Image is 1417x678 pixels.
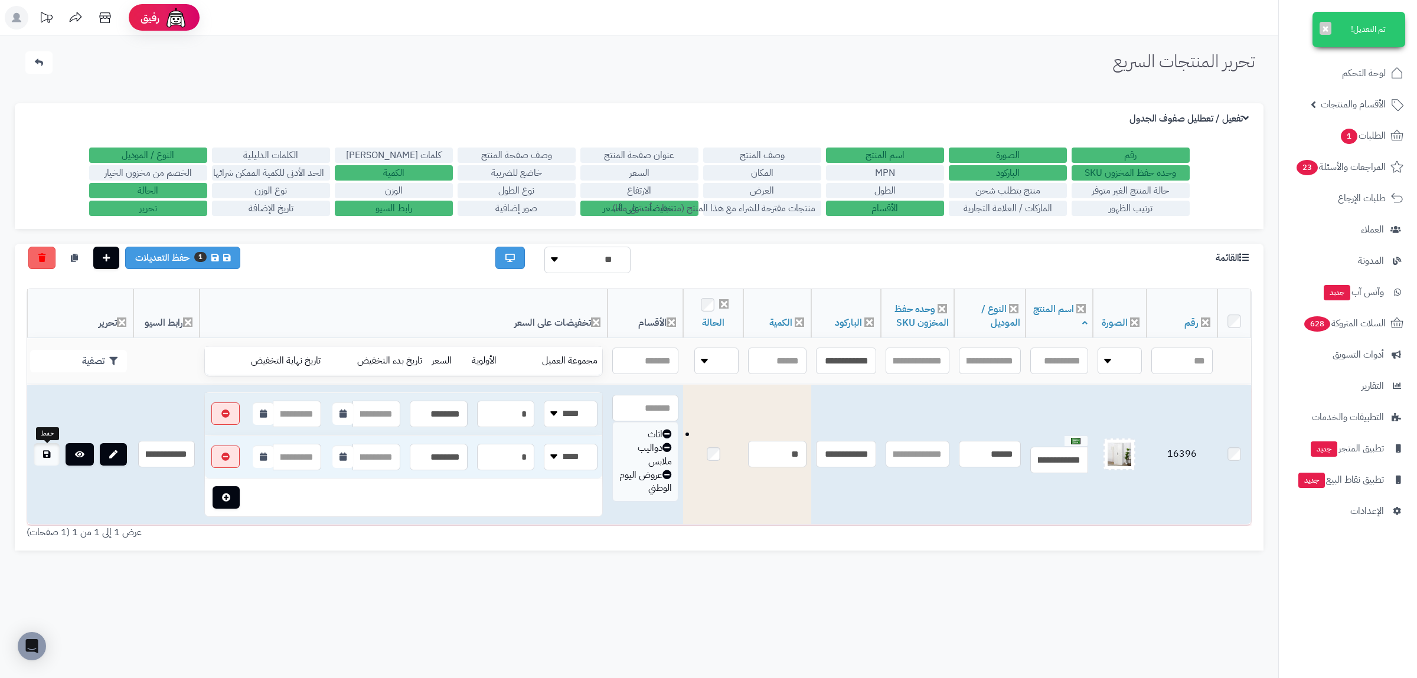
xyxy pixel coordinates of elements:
a: التقارير [1286,372,1410,400]
label: نوع الطول [458,183,576,198]
a: النوع / الموديل [981,302,1020,330]
td: تاريخ نهاية التخفيض [218,347,326,375]
label: تاريخ الإضافة [212,201,330,216]
div: Open Intercom Messenger [18,632,46,660]
a: وآتس آبجديد [1286,278,1410,306]
label: السعر [580,165,698,181]
div: حفظ [36,427,59,440]
a: الكمية [769,316,792,330]
label: العرض [703,183,821,198]
label: كلمات [PERSON_NAME] [335,148,453,163]
a: العملاء [1286,215,1410,244]
img: العربية [1071,438,1080,444]
label: الباركود [949,165,1067,181]
label: منتجات مقترحة للشراء مع هذا المنتج (منتجات تُشترى معًا) [703,201,821,216]
th: رابط السيو [133,289,200,338]
a: الباركود [835,316,862,330]
label: وصف صفحة المنتج [458,148,576,163]
span: 628 [1304,316,1330,332]
td: مجموعة العميل [514,347,602,375]
a: الإعدادات [1286,497,1410,525]
div: عرض 1 إلى 1 من 1 (1 صفحات) [18,526,639,539]
label: رابط السيو [335,201,453,216]
a: السلات المتروكة628 [1286,309,1410,338]
th: تخفيضات على السعر [200,289,608,338]
label: النوع / الموديل [89,148,207,163]
span: لوحة التحكم [1342,65,1386,81]
a: حفظ التعديلات [125,247,240,269]
div: تم التعديل! [1312,12,1405,47]
label: الوزن [335,183,453,198]
span: 23 [1297,160,1318,175]
a: وحده حفظ المخزون SKU [894,302,949,330]
h3: تفعيل / تعطليل صفوف الجدول [1129,113,1252,125]
label: نوع الوزن [212,183,330,198]
a: الصورة [1102,316,1128,330]
label: رقم [1072,148,1190,163]
a: اسم المنتج [1033,302,1088,330]
td: تاريخ بدء التخفيض [325,347,427,375]
label: منتج يتطلب شحن [949,183,1067,198]
a: رقم [1184,316,1199,330]
th: تحرير [27,289,133,338]
a: المدونة [1286,247,1410,275]
button: × [1320,22,1331,35]
a: الحالة [702,316,724,330]
a: تحديثات المنصة [31,6,61,32]
span: رفيق [141,11,159,25]
div: عروض اليوم الوطني [619,469,672,496]
span: المراجعات والأسئلة [1295,159,1386,175]
label: حالة المنتج الغير متوفر [1072,183,1190,198]
span: تطبيق نقاط البيع [1297,471,1384,488]
label: الحالة [89,183,207,198]
span: التطبيقات والخدمات [1312,409,1384,425]
span: جديد [1324,285,1350,300]
div: اثاث [619,428,672,441]
span: العملاء [1361,221,1384,238]
label: الكلمات الدليلية [212,148,330,163]
span: الأقسام والمنتجات [1321,96,1386,113]
label: الحد الأدنى للكمية الممكن شرائها [212,165,330,181]
label: تحرير [89,201,207,216]
td: الأولوية [467,347,514,375]
label: الصورة [949,148,1067,163]
label: اسم المنتج [826,148,944,163]
label: المكان [703,165,821,181]
td: 16396 [1147,385,1217,525]
a: الطلبات1 [1286,122,1410,150]
label: خاضع للضريبة [458,165,576,181]
th: الأقسام [608,289,683,338]
label: وصف المنتج [703,148,821,163]
label: الطول [826,183,944,198]
span: الإعدادات [1350,503,1384,519]
label: الخصم من مخزون الخيار [89,165,207,181]
span: تطبيق المتجر [1310,440,1384,457]
h3: القائمة [1216,253,1252,264]
a: طلبات الإرجاع [1286,184,1410,212]
a: أدوات التسويق [1286,340,1410,369]
button: تصفية [30,350,127,372]
span: الطلبات [1340,127,1386,144]
span: وآتس آب [1323,284,1384,300]
label: الكمية [335,165,453,181]
span: أدوات التسويق [1333,346,1384,363]
img: ai-face.png [164,6,188,30]
label: ترتيب الظهور [1072,201,1190,216]
label: الارتفاع [580,183,698,198]
td: السعر [427,347,467,375]
a: تطبيق نقاط البيعجديد [1286,466,1410,494]
span: المدونة [1358,253,1384,269]
span: 1 [1341,129,1357,144]
span: السلات المتروكة [1303,315,1386,332]
span: جديد [1311,441,1337,457]
a: المراجعات والأسئلة23 [1286,153,1410,181]
label: MPN [826,165,944,181]
label: الماركات / العلامة التجارية [949,201,1067,216]
a: لوحة التحكم [1286,59,1410,87]
span: جديد [1298,473,1325,488]
label: تخفيضات على السعر [580,201,698,216]
a: التطبيقات والخدمات [1286,403,1410,431]
h1: تحرير المنتجات السريع [1113,51,1255,71]
label: وحده حفظ المخزون SKU [1072,165,1190,181]
label: صور إضافية [458,201,576,216]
